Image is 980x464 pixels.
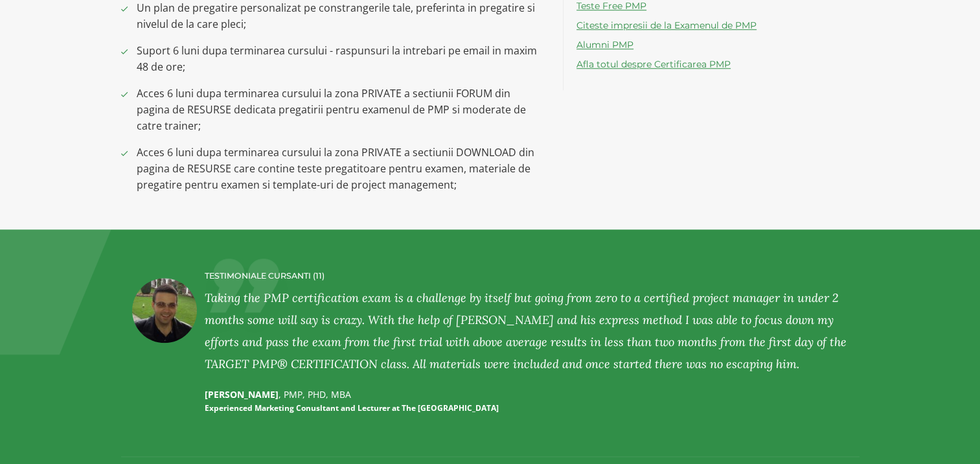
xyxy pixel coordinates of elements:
[137,145,544,193] span: Acces 6 luni dupa terminarea cursului la zona PRIVATE a sectiunii DOWNLOAD din pagina de RESURSE ...
[137,86,544,134] span: Acces 6 luni dupa terminarea cursului la zona PRIVATE a sectiunii FORUM din pagina de RESURSE ded...
[279,388,351,400] span: , PMP, PhD, MBA
[205,388,530,414] p: [PERSON_NAME]
[205,272,856,281] h4: TESTIMONIALE CURSANTI (11)
[576,19,757,31] a: Citeste impresii de la Examenul de PMP
[137,43,544,75] span: Suport 6 luni dupa terminarea cursului - raspunsuri la intrebari pe email in maxim 48 de ore;
[205,402,499,413] small: Experienced Marketing Conusltant and Lecturer at The [GEOGRAPHIC_DATA]
[576,39,633,51] a: Alumni PMP
[576,58,731,70] a: Afla totul despre Certificarea PMP
[205,287,856,375] div: Taking the PMP certification exam is a challenge by itself but going from zero to a certified pro...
